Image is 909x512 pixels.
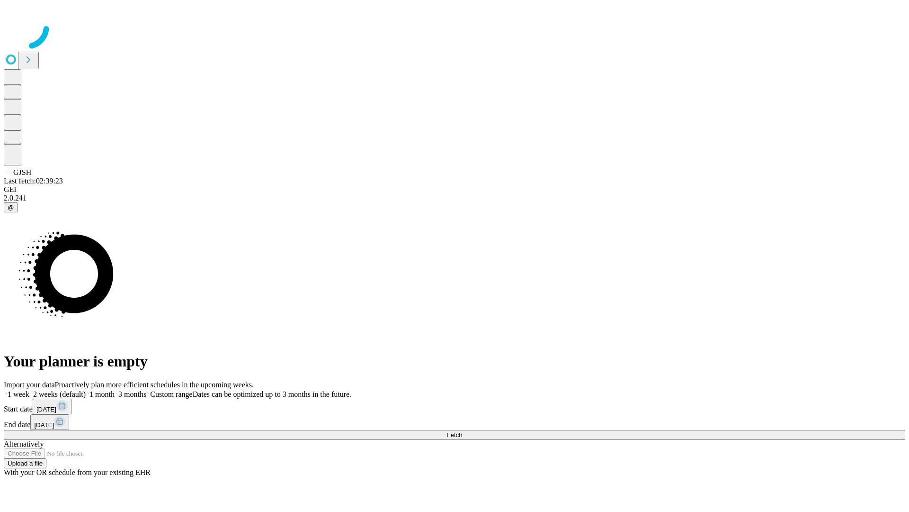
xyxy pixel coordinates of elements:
[55,381,254,389] span: Proactively plan more efficient schedules in the upcoming weeks.
[193,390,351,398] span: Dates can be optimized up to 3 months in the future.
[13,168,31,176] span: GJSH
[36,406,56,413] span: [DATE]
[4,399,905,414] div: Start date
[150,390,192,398] span: Custom range
[33,390,86,398] span: 2 weeks (default)
[4,414,905,430] div: End date
[33,399,71,414] button: [DATE]
[89,390,115,398] span: 1 month
[4,381,55,389] span: Import your data
[4,177,63,185] span: Last fetch: 02:39:23
[34,421,54,429] span: [DATE]
[4,353,905,370] h1: Your planner is empty
[4,440,44,448] span: Alternatively
[118,390,146,398] span: 3 months
[446,431,462,439] span: Fetch
[4,194,905,202] div: 2.0.241
[30,414,69,430] button: [DATE]
[8,390,29,398] span: 1 week
[4,458,46,468] button: Upload a file
[4,430,905,440] button: Fetch
[4,202,18,212] button: @
[4,468,151,476] span: With your OR schedule from your existing EHR
[8,204,14,211] span: @
[4,185,905,194] div: GEI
